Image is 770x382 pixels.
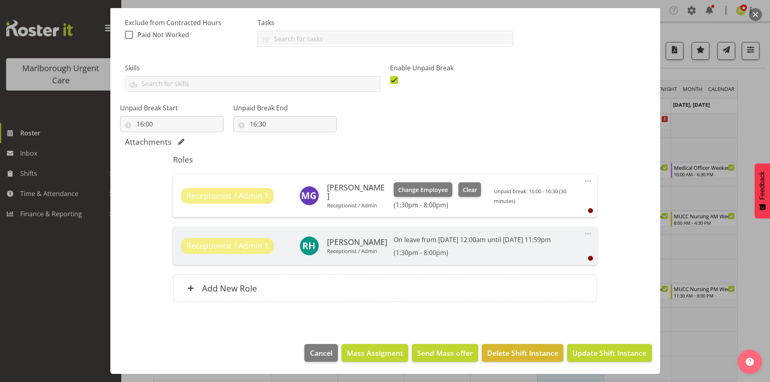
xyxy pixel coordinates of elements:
[186,190,269,202] span: Receptionist / Admin 1
[347,348,403,358] span: Mass Assigment
[304,344,338,362] button: Cancel
[394,249,551,257] h6: (1:30pm - 8:00pm)
[300,186,319,205] img: megan-gander11840.jpg
[327,238,387,247] h6: [PERSON_NAME]
[342,344,408,362] button: Mass Assigment
[394,235,551,245] p: On leave from [DATE] 12:00am until [DATE] 11:59pm
[394,182,452,197] button: Change Employee
[233,103,337,113] label: Unpaid Break End
[137,30,189,39] span: Paid Not Worked
[588,208,593,213] div: User is clocked out
[258,32,513,45] input: Search for tasks
[186,240,269,252] span: Receptionist / Admin 1
[125,63,380,73] label: Skills
[233,116,337,132] input: Click to select...
[746,358,754,366] img: help-xxl-2.png
[759,171,766,200] span: Feedback
[398,186,448,194] span: Change Employee
[125,78,380,90] input: Search for skills
[310,348,333,358] span: Cancel
[327,248,387,254] p: Receptionist / Admin
[417,348,473,358] span: Send Mass offer
[300,236,319,255] img: rochelle-harris11839.jpg
[487,348,558,358] span: Delete Shift Instance
[412,344,478,362] button: Send Mass offer
[173,155,597,165] h5: Roles
[567,344,652,362] button: Update Shift Instance
[257,18,513,27] label: Tasks
[494,188,566,205] span: Unpaid break: 16:00 - 16:30 (30 minutes)
[390,63,513,73] label: Enable Unpaid Break
[202,283,257,293] h6: Add New Role
[327,183,387,200] h6: [PERSON_NAME]
[482,344,563,362] button: Delete Shift Instance
[394,201,481,209] h6: (1:30pm - 8:00pm)
[125,18,248,27] label: Exclude from Contracted Hours
[327,202,387,209] p: Receptionist / Admin
[572,348,646,358] span: Update Shift Instance
[755,163,770,218] button: Feedback - Show survey
[458,182,481,197] button: Clear
[588,256,593,261] div: User is clocked out
[463,186,477,194] span: Clear
[120,116,224,132] input: Click to select...
[120,103,224,113] label: Unpaid Break Start
[125,137,171,147] h5: Attachments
